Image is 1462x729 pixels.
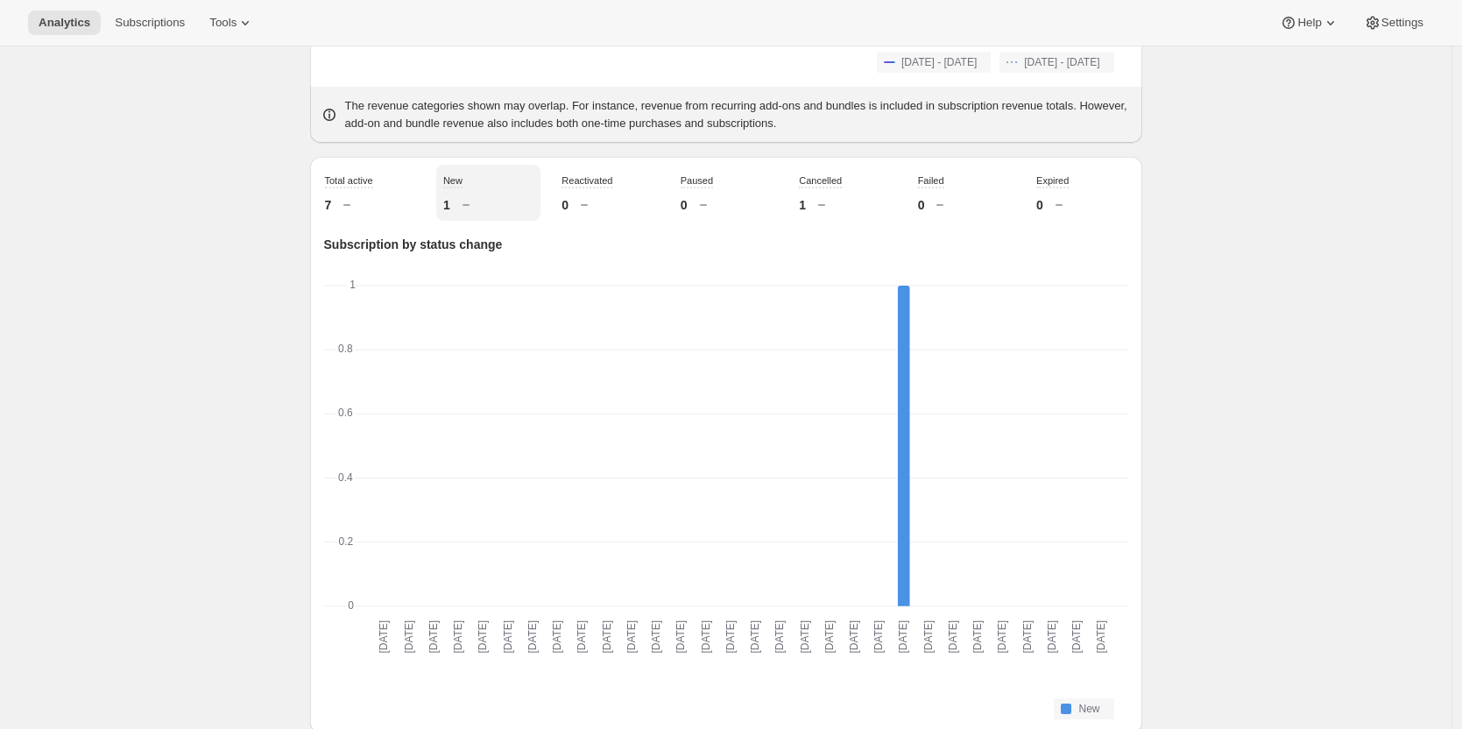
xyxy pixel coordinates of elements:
span: New [443,175,463,186]
rect: New-0 0 [700,286,712,287]
text: [DATE] [526,620,538,654]
button: Settings [1353,11,1434,35]
rect: New-0 1 [897,286,909,608]
text: [DATE] [946,620,958,654]
span: New [1078,702,1099,716]
span: Paused [681,175,713,186]
g: Sep 21 2025: New 0 [520,286,545,606]
rect: New-0 0 [823,286,836,287]
text: 0.8 [338,343,353,355]
text: 0.6 [338,407,353,419]
text: [DATE] [600,620,612,654]
text: [DATE] [402,620,414,654]
rect: New-0 0 [551,286,563,287]
text: [DATE] [1021,620,1033,654]
button: Analytics [28,11,101,35]
p: 0 [918,196,925,214]
g: Oct 05 2025: New 0 [866,286,891,606]
rect: New-0 0 [996,286,1008,287]
rect: New-0 0 [452,286,464,287]
text: [DATE] [724,620,736,654]
g: Sep 25 2025: New 0 [619,286,644,606]
g: Oct 03 2025: New 0 [817,286,842,606]
g: Oct 02 2025: New 0 [792,286,816,606]
g: Sep 16 2025: New 0 [397,286,421,606]
text: [DATE] [625,620,637,654]
rect: New-0 0 [674,286,687,287]
text: [DATE] [576,620,588,654]
button: Tools [199,11,265,35]
g: Oct 08 2025: New 0 [941,286,965,606]
rect: New-0 0 [724,286,737,287]
text: [DATE] [1045,620,1057,654]
rect: New-0 0 [1095,286,1107,287]
g: Oct 14 2025: New 0 [1089,286,1113,606]
g: Sep 15 2025: New 0 [371,286,396,606]
rect: New-0 0 [971,286,984,287]
g: Oct 04 2025: New 0 [842,286,866,606]
g: Oct 06 2025: New 1 [891,286,915,608]
rect: New-0 0 [502,286,514,287]
text: 0.2 [338,535,353,548]
g: Sep 23 2025: New 0 [569,286,594,606]
g: Oct 12 2025: New 0 [1040,286,1064,606]
span: Subscriptions [115,16,185,30]
span: Settings [1381,16,1423,30]
text: [DATE] [996,620,1008,654]
text: [DATE] [477,620,489,654]
g: Sep 30 2025: New 0 [743,286,767,606]
span: [DATE] - [DATE] [901,55,977,69]
g: Sep 24 2025: New 0 [594,286,618,606]
text: [DATE] [699,620,711,654]
text: [DATE] [674,620,687,654]
span: Help [1297,16,1321,30]
button: Help [1269,11,1349,35]
p: 7 [325,196,332,214]
span: [DATE] - [DATE] [1024,55,1099,69]
rect: New-0 0 [427,286,440,287]
rect: New-0 0 [650,286,662,287]
rect: New-0 0 [576,286,588,287]
rect: New-0 0 [947,286,959,287]
text: [DATE] [1070,620,1083,654]
button: [DATE] - [DATE] [877,52,991,73]
text: [DATE] [897,620,909,654]
g: Oct 01 2025: New 0 [767,286,792,606]
rect: New-0 0 [526,286,539,287]
text: [DATE] [823,620,835,654]
rect: New-0 0 [1021,286,1034,287]
text: [DATE] [650,620,662,654]
g: Sep 17 2025: New 0 [421,286,446,606]
text: [DATE] [847,620,859,654]
g: Oct 09 2025: New 0 [965,286,990,606]
span: Expired [1036,175,1069,186]
rect: New-0 0 [625,286,638,287]
text: [DATE] [749,620,761,654]
text: [DATE] [872,620,885,654]
p: 1 [799,196,806,214]
text: 1 [350,279,356,291]
button: [DATE] - [DATE] [999,52,1113,73]
g: Sep 20 2025: New 0 [496,286,520,606]
button: Subscriptions [104,11,195,35]
text: [DATE] [798,620,810,654]
text: 0 [348,599,354,612]
g: Sep 19 2025: New 0 [470,286,495,606]
span: Cancelled [799,175,842,186]
text: [DATE] [378,620,390,654]
g: Sep 18 2025: New 0 [446,286,470,606]
text: [DATE] [971,620,984,654]
rect: New-0 0 [848,286,860,287]
p: 0 [1036,196,1043,214]
p: The revenue categories shown may overlap. For instance, revenue from recurring add-ons and bundle... [345,97,1132,132]
rect: New-0 0 [749,286,761,287]
rect: New-0 0 [922,286,935,287]
g: Sep 22 2025: New 0 [545,286,569,606]
p: 1 [443,196,450,214]
rect: New-0 0 [773,286,786,287]
span: Total active [325,175,373,186]
span: Reactivated [561,175,612,186]
button: New [1054,698,1113,719]
text: [DATE] [773,620,786,654]
rect: New-0 0 [477,286,489,287]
